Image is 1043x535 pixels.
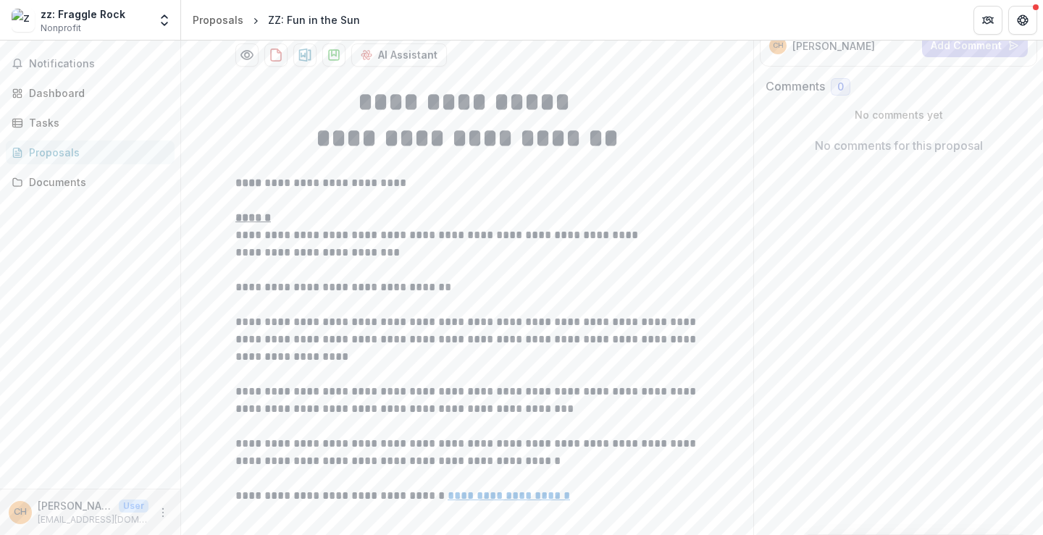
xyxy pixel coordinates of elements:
button: download-proposal [322,43,345,67]
button: Open entity switcher [154,6,175,35]
a: Proposals [187,9,249,30]
div: Proposals [29,145,163,160]
div: Documents [29,174,163,190]
button: download-proposal [293,43,317,67]
p: [PERSON_NAME] [38,498,113,513]
div: ZZ: Fun in the Sun [268,12,360,28]
button: Add Comment [922,34,1028,57]
div: zz: Fraggle Rock [41,7,125,22]
div: Tasks [29,115,163,130]
button: More [154,504,172,521]
p: [PERSON_NAME] [792,38,875,54]
button: Partners [973,6,1002,35]
div: Dashboard [29,85,163,101]
a: Dashboard [6,81,175,105]
img: zz: Fraggle Rock [12,9,35,32]
a: Documents [6,170,175,194]
p: User [119,500,148,513]
p: No comments for this proposal [815,137,983,154]
span: 0 [837,81,844,93]
a: Proposals [6,140,175,164]
button: Preview e16f90b7-65c0-4d95-b0db-caef59fbe77a-1.pdf [235,43,259,67]
span: Notifications [29,58,169,70]
span: Nonprofit [41,22,81,35]
h2: Comments [766,80,825,93]
p: [EMAIL_ADDRESS][DOMAIN_NAME] [38,513,148,526]
p: No comments yet [766,107,1031,122]
div: Proposals [193,12,243,28]
button: AI Assistant [351,43,447,67]
a: Tasks [6,111,175,135]
button: Get Help [1008,6,1037,35]
button: Notifications [6,52,175,75]
button: download-proposal [264,43,288,67]
nav: breadcrumb [187,9,366,30]
div: Carli Herz [773,42,784,49]
div: Carli Herz [14,507,27,517]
